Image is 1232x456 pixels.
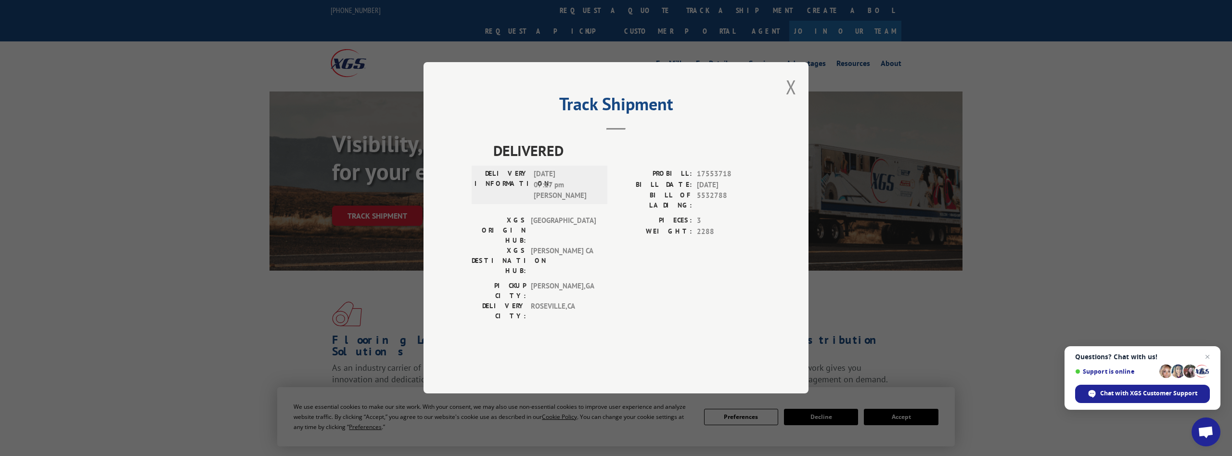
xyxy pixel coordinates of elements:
label: PROBILL: [616,169,692,180]
label: PICKUP CITY: [472,281,526,301]
label: DELIVERY CITY: [472,301,526,322]
span: Chat with XGS Customer Support [1075,385,1210,403]
span: 3 [697,216,760,227]
label: XGS DESTINATION HUB: [472,246,526,276]
span: [DATE] 07:17 pm [PERSON_NAME] [534,169,599,202]
span: [GEOGRAPHIC_DATA] [531,216,596,246]
a: Open chat [1192,417,1220,446]
label: XGS ORIGIN HUB: [472,216,526,246]
span: Questions? Chat with us! [1075,353,1210,361]
span: 5532788 [697,191,760,211]
label: DELIVERY INFORMATION: [475,169,529,202]
span: [PERSON_NAME] CA [531,246,596,276]
span: 2288 [697,226,760,237]
h2: Track Shipment [472,97,760,116]
button: Close modal [786,74,796,100]
span: [PERSON_NAME] , GA [531,281,596,301]
label: BILL OF LADING: [616,191,692,211]
span: DELIVERED [493,140,760,162]
label: BILL DATE: [616,180,692,191]
label: WEIGHT: [616,226,692,237]
span: Support is online [1075,368,1156,375]
span: [DATE] [697,180,760,191]
label: PIECES: [616,216,692,227]
span: 17553718 [697,169,760,180]
span: Chat with XGS Customer Support [1100,389,1197,398]
span: ROSEVILLE , CA [531,301,596,322]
